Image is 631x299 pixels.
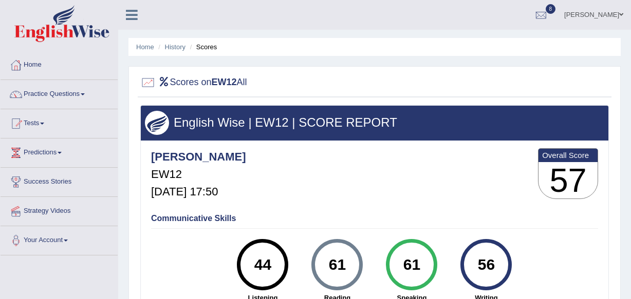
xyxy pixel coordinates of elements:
[212,77,237,87] b: EW12
[188,42,217,52] li: Scores
[151,151,246,163] h4: [PERSON_NAME]
[539,162,598,199] h3: 57
[151,214,598,223] h4: Communicative Skills
[165,43,185,51] a: History
[468,243,505,286] div: 56
[1,80,118,106] a: Practice Questions
[1,168,118,193] a: Success Stories
[145,111,169,135] img: wings.png
[1,226,118,252] a: Your Account
[319,243,356,286] div: 61
[1,138,118,164] a: Predictions
[151,186,246,198] h5: [DATE] 17:50
[1,109,118,135] a: Tests
[244,243,282,286] div: 44
[393,243,431,286] div: 61
[136,43,154,51] a: Home
[145,116,604,129] h3: English Wise | EW12 | SCORE REPORT
[1,51,118,76] a: Home
[1,197,118,223] a: Strategy Videos
[542,151,594,160] b: Overall Score
[151,168,246,181] h5: EW12
[140,75,247,90] h2: Scores on All
[546,4,556,14] span: 8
